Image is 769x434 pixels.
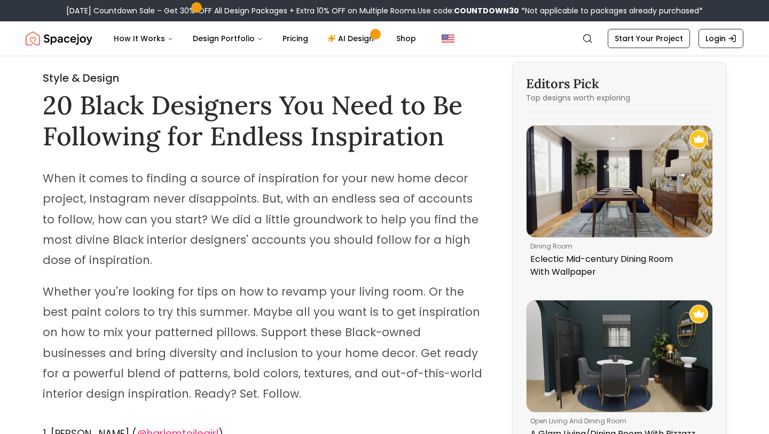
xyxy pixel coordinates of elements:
[388,28,425,49] a: Shop
[699,29,743,48] a: Login
[274,28,317,49] a: Pricing
[527,126,712,237] img: Eclectic Mid-century Dining Room With Wallpaper
[105,28,425,49] nav: Main
[43,71,485,86] h2: Style & Design
[526,92,713,103] p: Top designs worth exploring
[527,300,712,412] img: A Glam Living/Dining Room With Pizzazz
[26,28,92,49] a: Spacejoy
[519,5,703,16] span: *Not applicable to packages already purchased*
[43,284,482,401] span: Whether you're looking for tips on how to revamp your living room. Or the best paint colors to tr...
[66,5,703,16] div: [DATE] Countdown Sale – Get 30% OFF All Design Packages + Extra 10% OFF on Multiple Rooms.
[26,21,743,56] nav: Global
[26,28,92,49] img: Spacejoy Logo
[526,125,713,283] a: Eclectic Mid-century Dining Room With WallpaperRecommended Spacejoy Design - Eclectic Mid-century...
[184,28,272,49] button: Design Portfolio
[689,305,708,323] img: Recommended Spacejoy Design - A Glam Living/Dining Room With Pizzazz
[43,90,485,151] h1: 20 Black Designers You Need to Be Following for Endless Inspiration
[105,28,182,49] button: How It Works
[526,75,713,92] h3: Editors Pick
[530,417,704,425] p: open living and dining room
[530,253,704,278] p: Eclectic Mid-century Dining Room With Wallpaper
[608,29,690,48] a: Start Your Project
[418,5,519,16] span: Use code:
[530,242,704,251] p: dining room
[454,5,519,16] b: COUNTDOWN30
[43,170,478,268] span: When it comes to finding a source of inspiration for your new home decor project, Instagram never...
[689,130,708,149] img: Recommended Spacejoy Design - Eclectic Mid-century Dining Room With Wallpaper
[442,32,454,45] img: United States
[319,28,386,49] a: AI Design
